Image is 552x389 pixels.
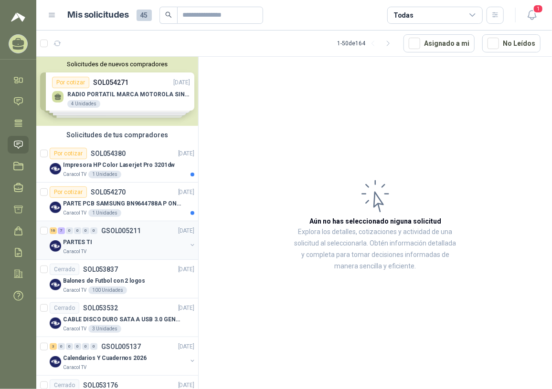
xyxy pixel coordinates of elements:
button: No Leídos [482,34,541,52]
p: Caracol TV [63,364,86,371]
p: [DATE] [178,149,194,158]
div: 0 [82,227,89,234]
p: [DATE] [178,342,194,351]
div: Cerrado [50,264,79,275]
div: 3 Unidades [88,325,121,333]
p: [DATE] [178,226,194,235]
div: 1 Unidades [88,171,121,178]
p: Caracol TV [63,171,86,178]
div: Solicitudes de nuevos compradoresPor cotizarSOL054271[DATE] RADIO PORTATIL MARCA MOTOROLA SIN PAN... [36,57,198,126]
div: Todas [393,10,414,20]
div: 1 - 50 de 164 [337,36,396,51]
p: Impresora HP Color Laserjet Pro 3201dw [63,161,175,170]
p: PARTES TI [63,238,92,247]
div: 0 [66,227,73,234]
p: Caracol TV [63,209,86,217]
div: 0 [66,343,73,350]
div: 0 [74,227,81,234]
button: 1 [523,7,541,24]
p: [DATE] [178,188,194,197]
p: PARTE PCB SAMSUNG BN9644788A P ONECONNE [63,199,182,208]
div: 0 [82,343,89,350]
p: CABLE DISCO DURO SATA A USB 3.0 GENERICO [63,315,182,324]
div: Por cotizar [50,186,87,198]
p: Explora los detalles, cotizaciones y actividad de una solicitud al seleccionarla. Obtén informaci... [294,226,456,272]
p: [DATE] [178,265,194,274]
img: Company Logo [50,279,61,290]
img: Company Logo [50,202,61,213]
p: Calendarios Y Cuadernos 2026 [63,354,147,363]
p: Balones de Futbol con 2 logos [63,276,145,286]
p: Caracol TV [63,287,86,294]
span: search [165,11,172,18]
p: SOL054380 [91,150,126,157]
p: [DATE] [178,304,194,313]
span: 45 [137,10,152,21]
p: GSOL005137 [101,343,141,350]
a: CerradoSOL053837[DATE] Company LogoBalones de Futbol con 2 logosCaracol TV100 Unidades [36,260,198,298]
img: Company Logo [50,317,61,329]
a: 16 7 0 0 0 0 GSOL005211[DATE] Company LogoPARTES TICaracol TV [50,225,196,256]
p: SOL053176 [83,382,118,389]
button: Solicitudes de nuevos compradores [40,61,194,68]
p: GSOL005211 [101,227,141,234]
div: 1 Unidades [88,209,121,217]
div: 7 [58,227,65,234]
a: Por cotizarSOL054380[DATE] Company LogoImpresora HP Color Laserjet Pro 3201dwCaracol TV1 Unidades [36,144,198,183]
button: Asignado a mi [403,34,475,52]
div: 16 [50,227,57,234]
div: 3 [50,343,57,350]
div: 100 Unidades [88,287,127,294]
div: Cerrado [50,302,79,314]
p: Caracol TV [63,325,86,333]
p: SOL054270 [91,189,126,195]
img: Company Logo [50,163,61,174]
div: 0 [74,343,81,350]
div: 0 [90,343,97,350]
h3: Aún no has seleccionado niguna solicitud [309,216,441,226]
a: 3 0 0 0 0 0 GSOL005137[DATE] Company LogoCalendarios Y Cuadernos 2026Caracol TV [50,341,196,371]
a: Por cotizarSOL054270[DATE] Company LogoPARTE PCB SAMSUNG BN9644788A P ONECONNECaracol TV1 Unidades [36,183,198,221]
div: 0 [90,227,97,234]
h1: Mis solicitudes [68,8,129,22]
div: 0 [58,343,65,350]
p: SOL053532 [83,305,118,311]
p: Caracol TV [63,248,86,256]
img: Company Logo [50,240,61,252]
div: Solicitudes de tus compradores [36,126,198,144]
img: Logo peakr [11,11,25,23]
a: CerradoSOL053532[DATE] Company LogoCABLE DISCO DURO SATA A USB 3.0 GENERICOCaracol TV3 Unidades [36,298,198,337]
p: SOL053837 [83,266,118,273]
span: 1 [533,4,543,13]
div: Por cotizar [50,148,87,159]
img: Company Logo [50,356,61,368]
